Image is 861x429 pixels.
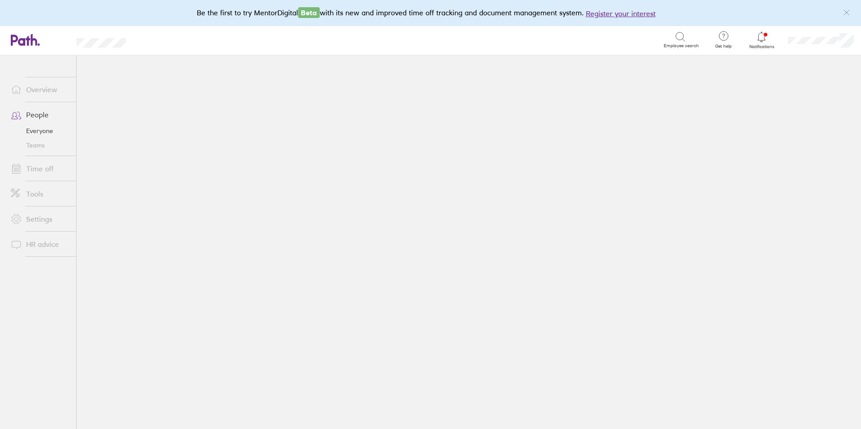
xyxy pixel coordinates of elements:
[298,7,320,18] span: Beta
[197,7,665,19] div: Be the first to try MentorDigital with its new and improved time off tracking and document manage...
[747,31,776,49] a: Notifications
[4,124,76,138] a: Everyone
[709,44,738,49] span: Get help
[4,80,76,98] a: Overview
[586,8,656,19] button: Register your interest
[4,106,76,124] a: People
[747,44,776,49] span: Notifications
[4,210,76,228] a: Settings
[4,235,76,253] a: HR advice
[4,160,76,178] a: Time off
[4,185,76,203] a: Tools
[150,36,173,44] div: Search
[4,138,76,152] a: Teams
[664,43,699,49] span: Employee search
